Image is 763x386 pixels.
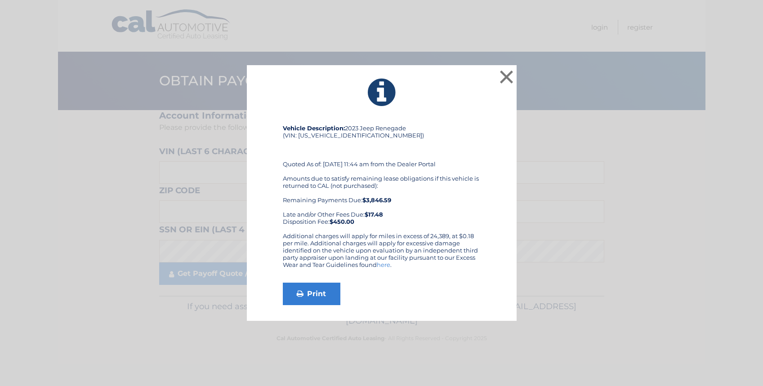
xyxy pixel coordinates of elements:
div: Additional charges will apply for miles in excess of 24,389, at $0.18 per mile. Additional charge... [283,232,481,275]
a: here [377,261,390,268]
div: Amounts due to satisfy remaining lease obligations if this vehicle is returned to CAL (not purcha... [283,175,481,225]
div: 2023 Jeep Renegade (VIN: [US_VEHICLE_IDENTIFICATION_NUMBER]) Quoted As of: [DATE] 11:44 am from t... [283,124,481,232]
a: Print [283,283,340,305]
button: × [498,68,516,86]
b: $3,846.59 [362,196,391,204]
strong: $450.00 [330,218,354,225]
b: $17.48 [365,211,383,218]
strong: Vehicle Description: [283,124,345,132]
